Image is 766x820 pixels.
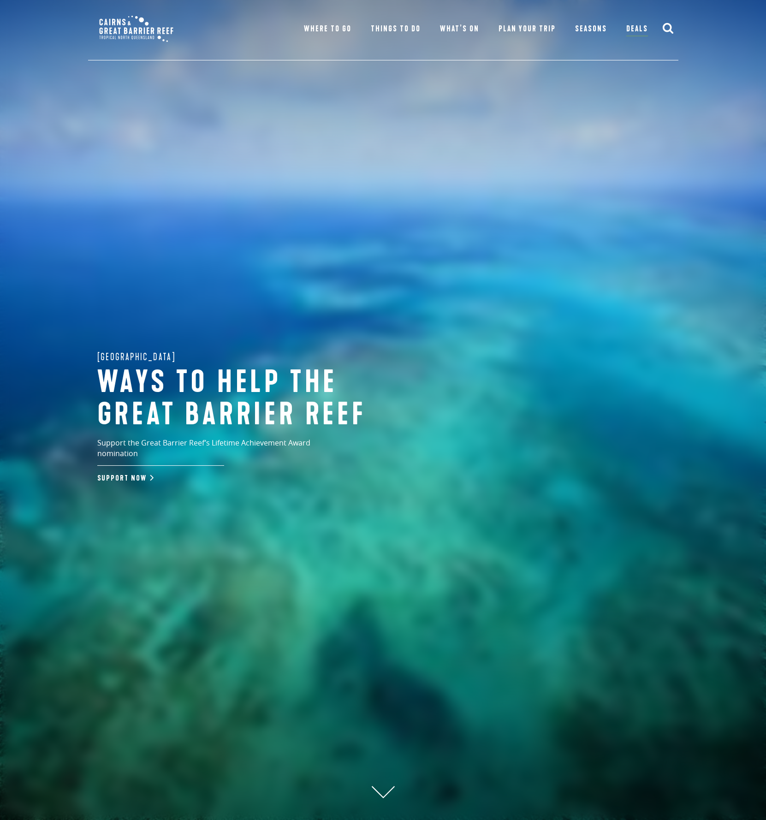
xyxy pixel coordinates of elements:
[97,438,351,466] p: Support the Great Barrier Reef’s Lifetime Achievement Award nomination
[97,367,402,431] h1: Ways to help the great barrier reef
[440,23,479,36] a: What’s On
[626,23,648,36] a: Deals
[97,350,176,364] span: [GEOGRAPHIC_DATA]
[371,23,421,36] a: Things To Do
[499,23,556,36] a: Plan Your Trip
[93,9,180,48] img: CGBR-TNQ_dual-logo.svg
[304,23,351,36] a: Where To Go
[575,23,607,36] a: Seasons
[97,474,152,483] a: Support Now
